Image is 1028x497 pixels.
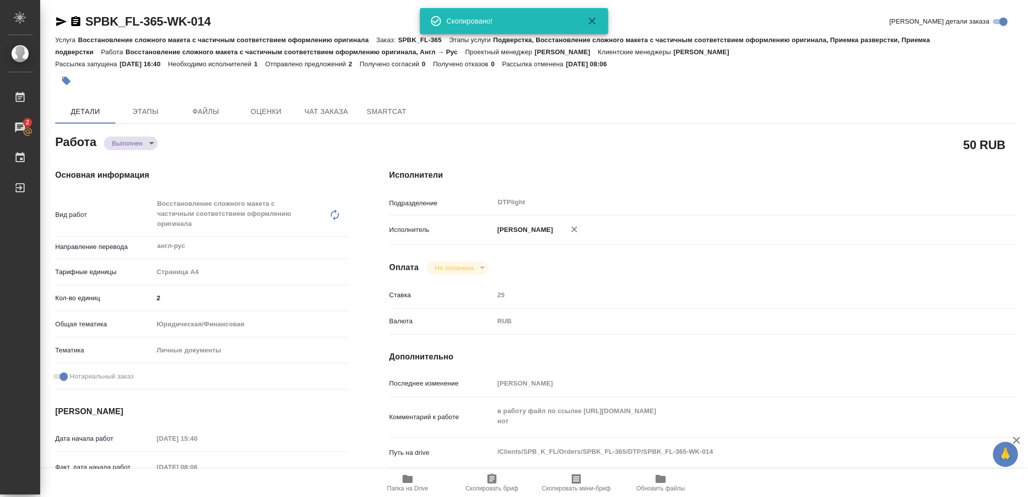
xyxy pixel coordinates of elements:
button: 🙏 [993,442,1018,467]
button: Скопировать мини-бриф [534,469,618,497]
p: Комментарий к работе [389,412,493,422]
p: [PERSON_NAME] [674,48,737,56]
button: Выполнен [109,139,146,148]
span: Оценки [242,105,290,118]
input: Пустое поле [494,288,965,302]
p: Проектный менеджер [465,48,535,56]
p: Кол-во единиц [55,293,153,303]
textarea: /Clients/SPB_K_FL/Orders/SPBK_FL-365/DTP/SPBK_FL-365-WK-014 [494,443,965,460]
div: Скопировано! [447,16,572,26]
p: Вид работ [55,210,153,220]
a: SPBK_FL-365-WK-014 [85,15,211,28]
p: Получено отказов [433,60,491,68]
p: Направление перевода [55,242,153,252]
p: Рассылка отменена [502,60,566,68]
button: Закрыть [580,15,604,27]
span: 🙏 [997,444,1014,465]
input: Пустое поле [153,460,241,474]
p: Этапы услуги [449,36,493,44]
input: ✎ Введи что-нибудь [153,291,349,305]
p: 2 [348,60,359,68]
p: SPBK_FL-365 [398,36,449,44]
h4: Основная информация [55,169,349,181]
p: Факт. дата начала работ [55,462,153,472]
div: RUB [494,313,965,330]
p: [PERSON_NAME] [535,48,598,56]
p: Получено согласий [360,60,422,68]
p: [DATE] 16:40 [119,60,168,68]
h2: Работа [55,132,96,150]
button: Обновить файлы [618,469,703,497]
input: Пустое поле [153,431,241,446]
p: Работа [101,48,125,56]
h2: 50 RUB [963,136,1005,153]
p: Дата начала работ [55,434,153,444]
span: SmartCat [362,105,411,118]
span: Чат заказа [302,105,350,118]
a: 2 [3,115,38,140]
div: Страница А4 [153,264,349,281]
h4: [PERSON_NAME] [55,406,349,418]
h4: Оплата [389,262,419,274]
p: Ставка [389,290,493,300]
div: Личные документы [153,342,349,359]
p: Тарифные единицы [55,267,153,277]
span: Обновить файлы [636,485,685,492]
p: Исполнитель [389,225,493,235]
h4: Исполнители [389,169,1017,181]
p: Заказ: [376,36,398,44]
p: Восстановление сложного макета с частичным соответствием оформлению оригинала, Англ → Рус [125,48,465,56]
div: Юридическая/Финансовая [153,316,349,333]
p: Путь на drive [389,448,493,458]
p: Клиентские менеджеры [598,48,674,56]
button: Скопировать ссылку для ЯМессенджера [55,16,67,28]
span: Скопировать мини-бриф [542,485,610,492]
p: Подразделение [389,198,493,208]
h4: Дополнительно [389,351,1017,363]
span: Файлы [182,105,230,118]
p: 1 [254,60,265,68]
button: Удалить исполнителя [563,218,585,240]
span: Детали [61,105,109,118]
div: Выполнен [427,261,488,275]
p: Рассылка запущена [55,60,119,68]
button: Не оплачена [432,264,476,272]
button: Папка на Drive [365,469,450,497]
span: [PERSON_NAME] детали заказа [889,17,989,27]
button: Скопировать бриф [450,469,534,497]
p: Необходимо исполнителей [168,60,254,68]
button: Добавить тэг [55,70,77,92]
span: Скопировать бриф [465,485,518,492]
p: 0 [491,60,502,68]
span: Этапы [121,105,170,118]
p: Услуга [55,36,78,44]
span: Папка на Drive [387,485,428,492]
p: Подверстка, Восстановление сложного макета с частичным соответствием оформлению оригинала, Приемк... [55,36,930,56]
span: 2 [20,117,35,128]
textarea: в работу файл по ссылке [URL][DOMAIN_NAME] нот [494,403,965,430]
p: Восстановление сложного макета с частичным соответствием оформлению оригинала [78,36,376,44]
div: Выполнен [104,137,158,150]
p: [PERSON_NAME] [494,225,553,235]
p: Последнее изменение [389,379,493,389]
p: Общая тематика [55,319,153,329]
p: Валюта [389,316,493,326]
span: Нотариальный заказ [70,371,134,382]
p: Тематика [55,345,153,355]
p: Отправлено предложений [265,60,348,68]
p: 0 [422,60,433,68]
button: Скопировать ссылку [70,16,82,28]
p: [DATE] 08:06 [566,60,614,68]
input: Пустое поле [494,376,965,391]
